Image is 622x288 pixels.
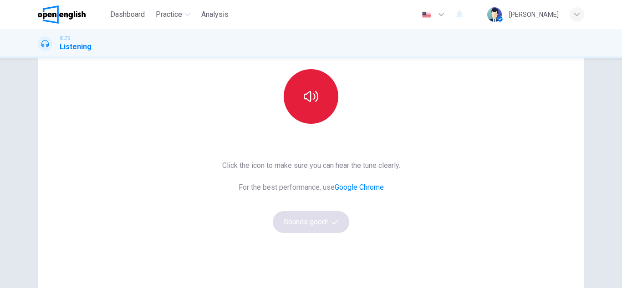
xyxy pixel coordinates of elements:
[201,9,229,20] span: Analysis
[60,41,92,52] h1: Listening
[335,183,384,192] a: Google Chrome
[38,5,107,24] a: OpenEnglish logo
[421,11,432,18] img: en
[198,6,232,23] button: Analysis
[509,9,559,20] div: [PERSON_NAME]
[107,6,148,23] button: Dashboard
[110,9,145,20] span: Dashboard
[156,9,182,20] span: Practice
[222,160,400,171] span: Click the icon to make sure you can hear the tune clearly.
[38,5,86,24] img: OpenEnglish logo
[222,182,400,193] span: For the best performance, use
[152,6,194,23] button: Practice
[60,35,70,41] span: IELTS
[487,7,502,22] img: Profile picture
